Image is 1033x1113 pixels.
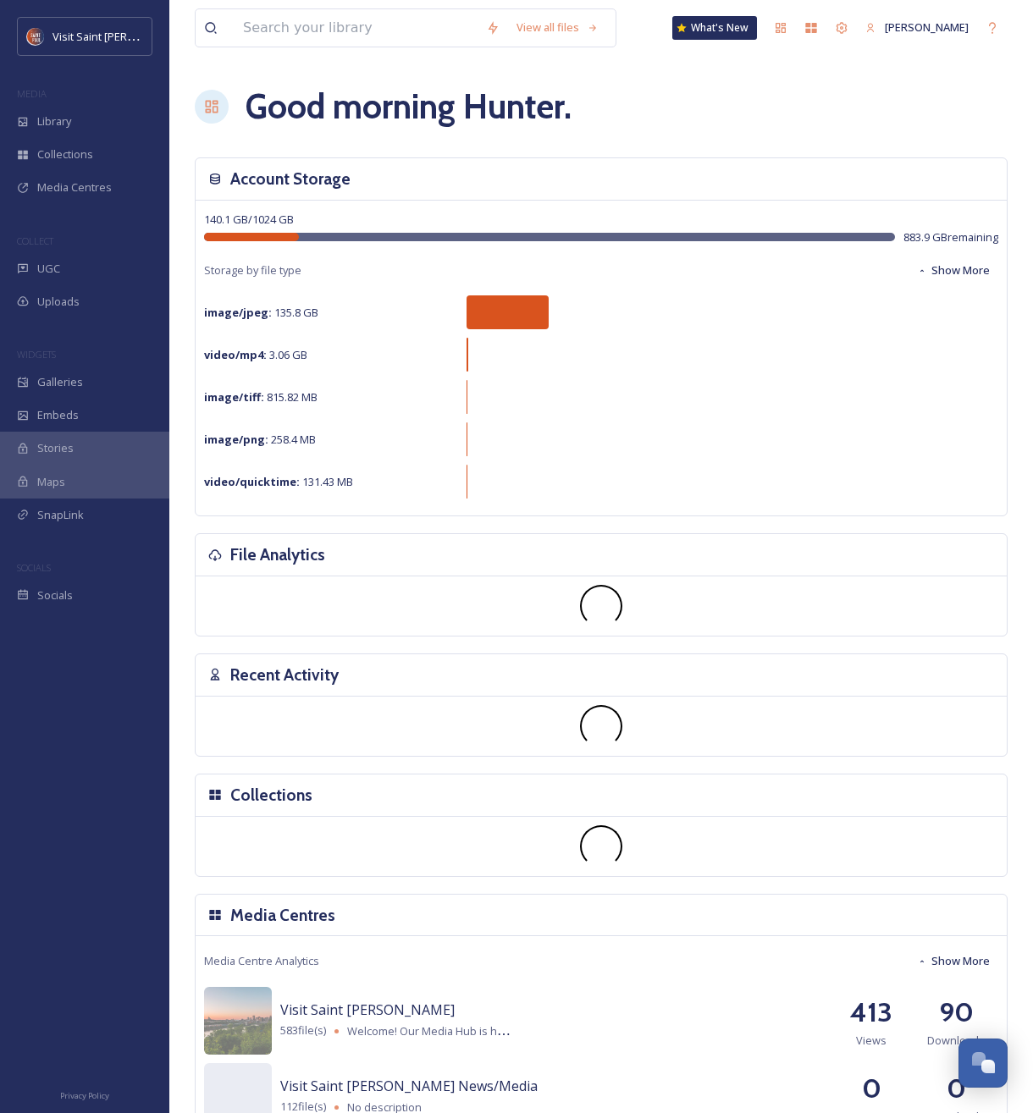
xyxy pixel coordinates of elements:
h1: Good morning Hunter . [246,81,572,132]
h2: 413 [850,992,892,1033]
img: f82f1595-19e7-4fae-9d4b-baac663238e6.jpg [204,987,272,1055]
span: Maps [37,474,65,490]
span: Downloads [927,1033,985,1049]
span: Visit Saint [PERSON_NAME] [280,1000,455,1019]
span: 883.9 GB remaining [903,229,998,245]
span: 583 file(s) [280,1022,326,1039]
strong: image/jpeg : [204,305,272,320]
span: Uploads [37,294,80,310]
span: Privacy Policy [60,1090,109,1101]
span: SnapLink [37,507,84,523]
span: 131.43 MB [204,474,353,489]
span: [PERSON_NAME] [885,19,969,35]
strong: image/png : [204,432,268,447]
span: Library [37,113,71,129]
h3: Recent Activity [230,663,339,687]
h2: 0 [862,1068,881,1109]
span: Media Centres [37,179,112,196]
h3: Account Storage [230,167,351,191]
a: View all files [508,11,607,44]
span: 815.82 MB [204,389,318,405]
a: Privacy Policy [60,1084,109,1105]
h2: 90 [939,992,974,1033]
a: What's New [672,16,757,40]
span: Visit Saint [PERSON_NAME] [52,28,188,44]
button: Show More [909,945,998,978]
span: Collections [37,146,93,163]
span: Stories [37,440,74,456]
span: 135.8 GB [204,305,318,320]
span: Socials [37,587,73,603]
h2: 0 [947,1068,966,1109]
span: UGC [37,261,60,277]
h3: Collections [230,783,312,807]
span: COLLECT [17,234,53,247]
a: [PERSON_NAME] [857,11,977,44]
strong: image/tiff : [204,389,264,405]
span: Embeds [37,407,79,423]
span: Storage by file type [204,262,301,278]
h3: Media Centres [230,903,335,928]
span: SOCIALS [17,561,51,574]
button: Open Chat [958,1039,1008,1088]
span: Views [856,1033,887,1049]
span: MEDIA [17,87,47,100]
strong: video/mp4 : [204,347,267,362]
span: Media Centre Analytics [204,953,319,969]
span: WIDGETS [17,348,56,361]
span: 140.1 GB / 1024 GB [204,212,294,227]
span: Galleries [37,374,83,390]
strong: video/quicktime : [204,474,300,489]
span: Visit Saint [PERSON_NAME] News/Media [280,1077,538,1095]
h3: File Analytics [230,543,325,567]
span: 3.06 GB [204,347,307,362]
img: Visit%20Saint%20Paul%20Updated%20Profile%20Image.jpg [27,28,44,45]
span: 258.4 MB [204,432,316,447]
input: Search your library [235,9,478,47]
button: Show More [909,254,998,287]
